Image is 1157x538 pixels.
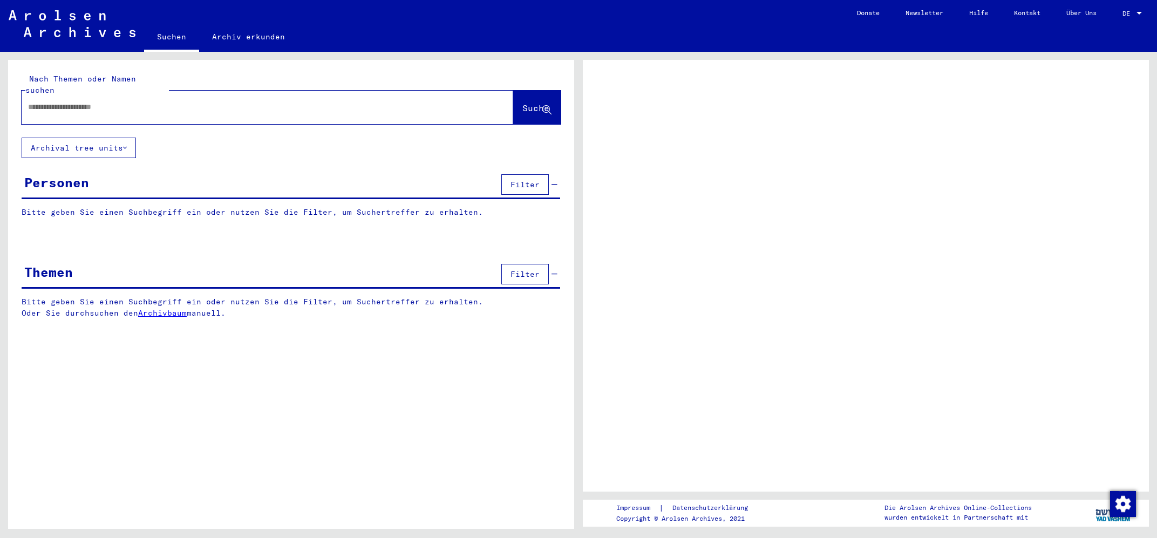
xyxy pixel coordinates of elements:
[513,91,561,124] button: Suche
[501,174,549,195] button: Filter
[138,308,187,318] a: Archivbaum
[25,74,136,95] mat-label: Nach Themen oder Namen suchen
[1122,10,1134,17] span: DE
[664,502,761,514] a: Datenschutzerklärung
[22,296,561,319] p: Bitte geben Sie einen Suchbegriff ein oder nutzen Sie die Filter, um Suchertreffer zu erhalten. O...
[1110,491,1136,517] img: Zustimmung ändern
[24,262,73,282] div: Themen
[884,513,1032,522] p: wurden entwickelt in Partnerschaft mit
[199,24,298,50] a: Archiv erkunden
[522,103,549,113] span: Suche
[511,180,540,189] span: Filter
[616,502,659,514] a: Impressum
[144,24,199,52] a: Suchen
[616,514,761,523] p: Copyright © Arolsen Archives, 2021
[22,207,560,218] p: Bitte geben Sie einen Suchbegriff ein oder nutzen Sie die Filter, um Suchertreffer zu erhalten.
[616,502,761,514] div: |
[22,138,136,158] button: Archival tree units
[24,173,89,192] div: Personen
[501,264,549,284] button: Filter
[884,503,1032,513] p: Die Arolsen Archives Online-Collections
[9,10,135,37] img: Arolsen_neg.svg
[1110,491,1135,516] div: Zustimmung ändern
[511,269,540,279] span: Filter
[1093,499,1134,526] img: yv_logo.png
